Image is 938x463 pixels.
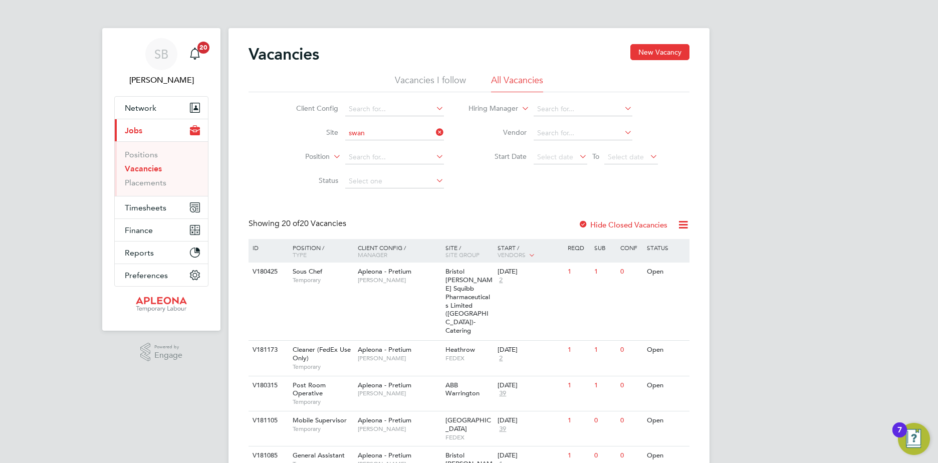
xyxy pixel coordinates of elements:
[565,376,591,395] div: 1
[115,196,208,218] button: Timesheets
[565,341,591,359] div: 1
[358,354,440,362] span: [PERSON_NAME]
[125,203,166,212] span: Timesheets
[125,248,154,258] span: Reports
[115,141,208,196] div: Jobs
[358,416,411,424] span: Apleona - Pretium
[293,267,322,276] span: Sous Chef
[534,102,632,116] input: Search for...
[185,38,205,70] a: 20
[293,416,347,424] span: Mobile Supervisor
[293,276,353,284] span: Temporary
[608,152,644,161] span: Select date
[102,28,220,331] nav: Main navigation
[469,128,527,137] label: Vendor
[498,451,563,460] div: [DATE]
[125,126,142,135] span: Jobs
[125,103,156,113] span: Network
[618,341,644,359] div: 0
[592,341,618,359] div: 1
[114,297,208,313] a: Go to home page
[125,271,168,280] span: Preferences
[618,263,644,281] div: 0
[495,239,565,264] div: Start /
[534,126,632,140] input: Search for...
[115,97,208,119] button: Network
[125,225,153,235] span: Finance
[445,354,493,362] span: FEDEX
[395,74,466,92] li: Vacancies I follow
[898,423,930,455] button: Open Resource Center, 7 new notifications
[125,178,166,187] a: Placements
[618,239,644,256] div: Conf
[250,411,285,430] div: V181105
[293,398,353,406] span: Temporary
[498,416,563,425] div: [DATE]
[358,389,440,397] span: [PERSON_NAME]
[469,152,527,161] label: Start Date
[498,381,563,390] div: [DATE]
[592,239,618,256] div: Sub
[358,276,440,284] span: [PERSON_NAME]
[498,354,504,363] span: 2
[618,411,644,430] div: 0
[644,341,688,359] div: Open
[293,451,345,459] span: General Assistant
[154,351,182,360] span: Engage
[114,38,208,86] a: SB[PERSON_NAME]
[115,242,208,264] button: Reports
[589,150,602,163] span: To
[644,239,688,256] div: Status
[136,297,187,313] img: apleona-logo-retina.png
[293,425,353,433] span: Temporary
[644,411,688,430] div: Open
[293,345,351,362] span: Cleaner (FedEx Use Only)
[125,150,158,159] a: Positions
[644,263,688,281] div: Open
[272,152,330,162] label: Position
[115,264,208,286] button: Preferences
[358,345,411,354] span: Apleona - Pretium
[445,251,480,259] span: Site Group
[445,416,491,433] span: [GEOGRAPHIC_DATA]
[125,164,162,173] a: Vacancies
[114,74,208,86] span: Sara Blatcher
[358,251,387,259] span: Manager
[578,220,667,229] label: Hide Closed Vacancies
[345,126,444,140] input: Search for...
[897,430,902,443] div: 7
[293,381,326,398] span: Post Room Operative
[565,263,591,281] div: 1
[249,44,319,64] h2: Vacancies
[282,218,346,228] span: 20 Vacancies
[445,433,493,441] span: FEDEX
[281,176,338,185] label: Status
[345,102,444,116] input: Search for...
[565,239,591,256] div: Reqd
[498,268,563,276] div: [DATE]
[250,341,285,359] div: V181173
[498,425,508,433] span: 39
[355,239,443,263] div: Client Config /
[592,376,618,395] div: 1
[460,104,518,114] label: Hiring Manager
[498,389,508,398] span: 39
[565,411,591,430] div: 1
[250,239,285,256] div: ID
[592,411,618,430] div: 0
[491,74,543,92] li: All Vacancies
[154,343,182,351] span: Powered by
[592,263,618,281] div: 1
[358,425,440,433] span: [PERSON_NAME]
[281,128,338,137] label: Site
[358,451,411,459] span: Apleona - Pretium
[197,42,209,54] span: 20
[537,152,573,161] span: Select date
[293,363,353,371] span: Temporary
[115,119,208,141] button: Jobs
[443,239,496,263] div: Site /
[140,343,183,362] a: Powered byEngage
[358,381,411,389] span: Apleona - Pretium
[250,263,285,281] div: V180425
[445,381,480,398] span: ABB Warrington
